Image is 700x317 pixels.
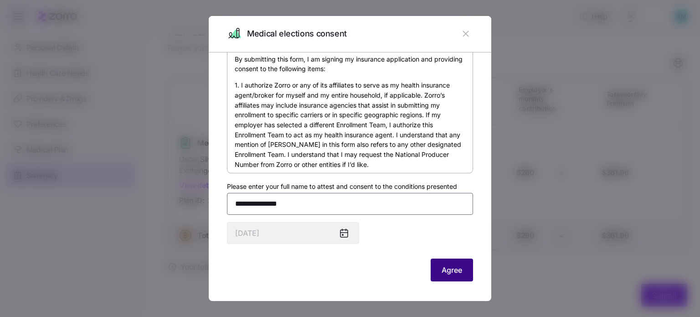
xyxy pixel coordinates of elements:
input: MM/DD/YYYY [227,222,359,244]
button: Agree [431,259,473,281]
p: By submitting this form, I am signing my insurance application and providing consent to the follo... [235,54,465,74]
p: 1. I authorize Zorro or any of its affiliates to serve as my health insurance agent/broker for my... [235,80,465,169]
label: Please enter your full name to attest and consent to the conditions presented [227,182,457,192]
span: Agree [442,265,462,275]
span: Medical elections consent [247,27,347,41]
